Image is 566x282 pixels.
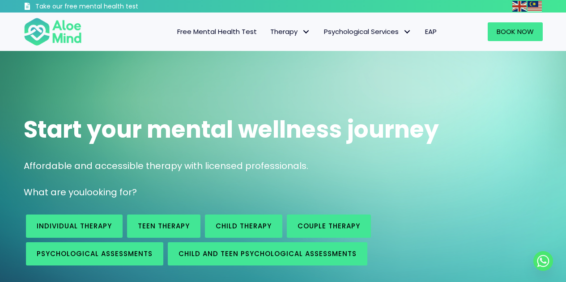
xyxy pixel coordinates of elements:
img: en [512,1,527,12]
span: Free Mental Health Test [177,27,257,36]
a: Free Mental Health Test [170,22,264,41]
a: Teen Therapy [127,215,200,238]
span: Child Therapy [216,221,272,231]
img: ms [528,1,542,12]
a: EAP [418,22,443,41]
h3: Take our free mental health test [35,2,186,11]
span: Psychological Services [324,27,412,36]
span: Psychological assessments [37,249,153,258]
span: Couple therapy [298,221,360,231]
span: Individual therapy [37,221,112,231]
span: Psychological Services: submenu [401,25,414,38]
a: Child Therapy [205,215,282,238]
span: Teen Therapy [138,221,190,231]
a: Book Now [488,22,543,41]
a: Psychological ServicesPsychological Services: submenu [317,22,418,41]
a: Malay [528,1,543,11]
span: What are you [24,186,85,198]
a: Individual therapy [26,215,123,238]
a: Whatsapp [533,251,553,271]
span: EAP [425,27,437,36]
a: Child and Teen Psychological assessments [168,242,367,265]
nav: Menu [94,22,443,41]
a: TherapyTherapy: submenu [264,22,317,41]
span: Therapy [270,27,311,36]
span: Therapy: submenu [300,25,313,38]
span: looking for? [85,186,137,198]
span: Start your mental wellness journey [24,113,439,146]
img: Aloe mind Logo [24,17,82,46]
a: Psychological assessments [26,242,163,265]
a: English [512,1,528,11]
p: Affordable and accessible therapy with licensed professionals. [24,160,543,173]
span: Book Now [497,27,534,36]
a: Take our free mental health test [24,2,186,13]
a: Couple therapy [287,215,371,238]
span: Child and Teen Psychological assessments [179,249,357,258]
